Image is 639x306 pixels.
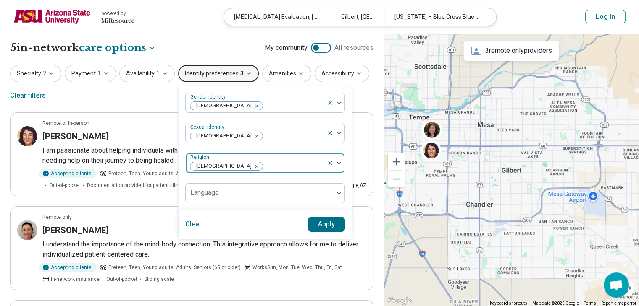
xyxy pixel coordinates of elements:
[144,275,174,283] span: Sliding scale
[190,162,254,170] span: [DEMOGRAPHIC_DATA]
[252,264,342,271] span: Works Sun, Mon, Tue, Wed, Thu, Fri, Sat
[49,182,80,189] span: Out-of-pocket
[388,171,405,187] button: Zoom out
[156,69,160,78] span: 1
[79,41,146,55] span: care options
[190,102,254,110] span: [DEMOGRAPHIC_DATA]
[10,86,46,106] div: Clear filters
[384,8,491,26] div: [US_STATE] – Blue Cross Blue Shield
[10,65,61,82] button: Specialty2
[308,217,345,232] button: Apply
[13,7,91,27] img: Arizona State University
[106,275,137,283] span: Out-of-pocket
[190,132,254,140] span: [DEMOGRAPHIC_DATA]
[101,10,134,17] div: powered by
[13,7,134,27] a: Arizona State Universitypowered by
[585,10,626,23] button: Log In
[39,169,97,178] div: Accepting clients
[190,189,219,197] label: Language
[240,69,244,78] span: 3
[10,41,156,55] h1: 5 in-network
[262,65,311,82] button: Amenities
[108,170,191,177] span: Preteen, Teen, Young adults, Adults
[79,41,156,55] button: Care options
[43,69,46,78] span: 2
[42,213,72,221] p: Remote only
[108,264,241,271] span: Preteen, Teen, Young adults, Adults, Seniors (65 or older)
[315,65,369,82] button: Accessibility
[265,43,308,53] span: My community
[178,65,259,82] button: Identity preferences3
[42,239,366,259] p: I understand the importance of the mind-body connection. This integrative approach allows for me ...
[388,153,405,170] button: Zoom in
[331,8,384,26] div: Gilbert, [GEOGRAPHIC_DATA]
[532,301,579,306] span: Map data ©2025 Google
[463,41,559,61] div: 3 remote only providers
[42,130,108,142] h3: [PERSON_NAME]
[190,124,226,130] label: Sexual identity
[190,154,211,160] label: Religion
[119,65,175,82] button: Availability1
[42,119,89,127] p: Remote or In-person
[224,8,331,26] div: [MEDICAL_DATA] Evaluation, [DEMOGRAPHIC_DATA][PERSON_NAME]
[190,94,227,100] label: Gender identity
[601,301,636,306] a: Report a map error
[39,263,97,272] div: Accepting clients
[87,182,182,189] span: Documentation provided for patient filling
[51,275,100,283] span: In-network insurance
[604,272,629,298] div: Open chat
[584,301,596,306] a: Terms (opens in new tab)
[97,69,101,78] span: 1
[42,145,366,166] p: I am passionate about helping individuals with disabilities, preteens, teens, couples, and anyone...
[185,217,202,232] button: Clear
[65,65,116,82] button: Payment1
[334,43,373,53] span: All resources
[42,224,108,236] h3: [PERSON_NAME]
